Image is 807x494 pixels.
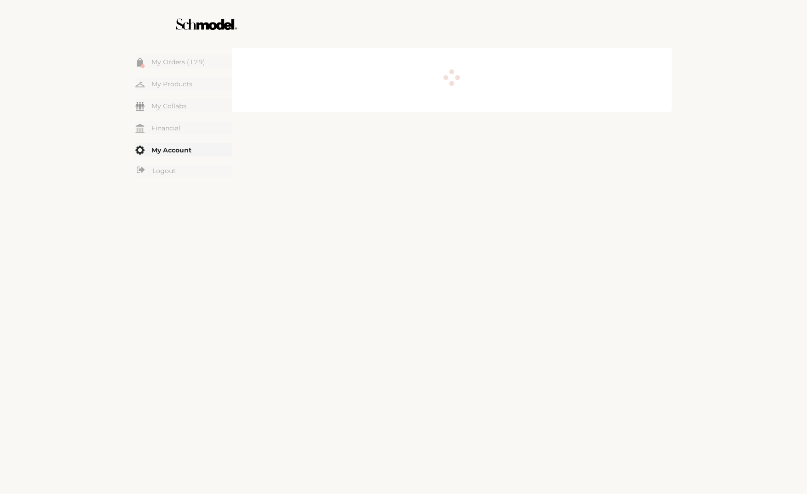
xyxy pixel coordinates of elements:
a: My Orders (129) [135,55,232,68]
a: My Collabs [135,99,232,112]
img: my-financial.svg [135,124,145,133]
a: My Account [135,143,232,157]
img: my-order.svg [135,58,145,67]
img: my-account.svg [135,146,145,155]
a: Logout [135,165,232,177]
a: My Products [135,77,232,90]
img: my-friends.svg [135,102,145,111]
img: my-hanger.svg [135,80,145,89]
div: Menu [135,55,232,178]
a: Financial [135,121,232,135]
